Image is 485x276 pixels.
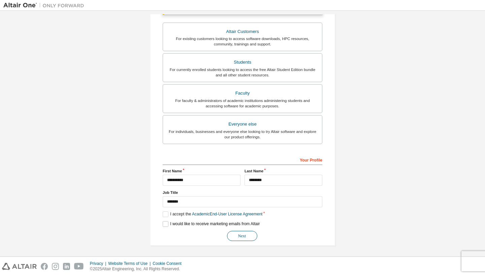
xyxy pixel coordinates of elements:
[74,263,84,270] img: youtube.svg
[167,89,318,98] div: Faculty
[41,263,48,270] img: facebook.svg
[153,261,185,266] div: Cookie Consent
[167,58,318,67] div: Students
[245,168,322,174] label: Last Name
[163,221,260,227] label: I would like to receive marketing emails from Altair
[90,261,108,266] div: Privacy
[227,231,257,241] button: Next
[3,2,88,9] img: Altair One
[90,266,186,272] p: © 2025 Altair Engineering, Inc. All Rights Reserved.
[163,168,240,174] label: First Name
[63,263,70,270] img: linkedin.svg
[167,36,318,47] div: For existing customers looking to access software downloads, HPC resources, community, trainings ...
[167,129,318,140] div: For individuals, businesses and everyone else looking to try Altair software and explore our prod...
[192,212,262,216] a: Academic End-User License Agreement
[108,261,153,266] div: Website Terms of Use
[163,190,322,195] label: Job Title
[167,119,318,129] div: Everyone else
[163,154,322,165] div: Your Profile
[2,263,37,270] img: altair_logo.svg
[52,263,59,270] img: instagram.svg
[167,98,318,109] div: For faculty & administrators of academic institutions administering students and accessing softwa...
[167,27,318,36] div: Altair Customers
[167,67,318,78] div: For currently enrolled students looking to access the free Altair Student Edition bundle and all ...
[163,211,262,217] label: I accept the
